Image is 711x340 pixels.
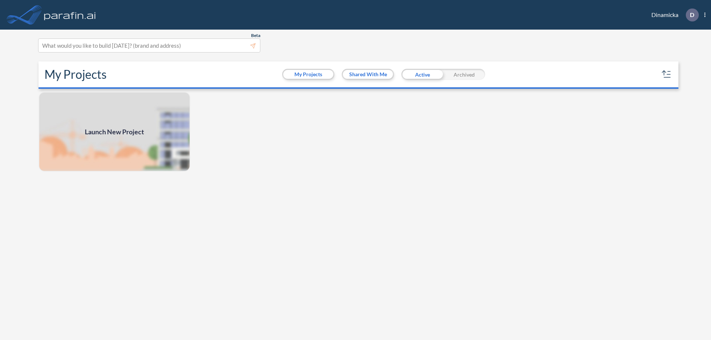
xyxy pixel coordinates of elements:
[640,9,705,21] div: Dinamicka
[661,68,672,80] button: sort
[690,11,694,18] p: D
[283,70,333,79] button: My Projects
[43,7,97,22] img: logo
[401,69,443,80] div: Active
[39,92,190,172] img: add
[44,67,107,81] h2: My Projects
[251,33,260,38] span: Beta
[343,70,393,79] button: Shared With Me
[443,69,485,80] div: Archived
[39,92,190,172] a: Launch New Project
[85,127,144,137] span: Launch New Project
